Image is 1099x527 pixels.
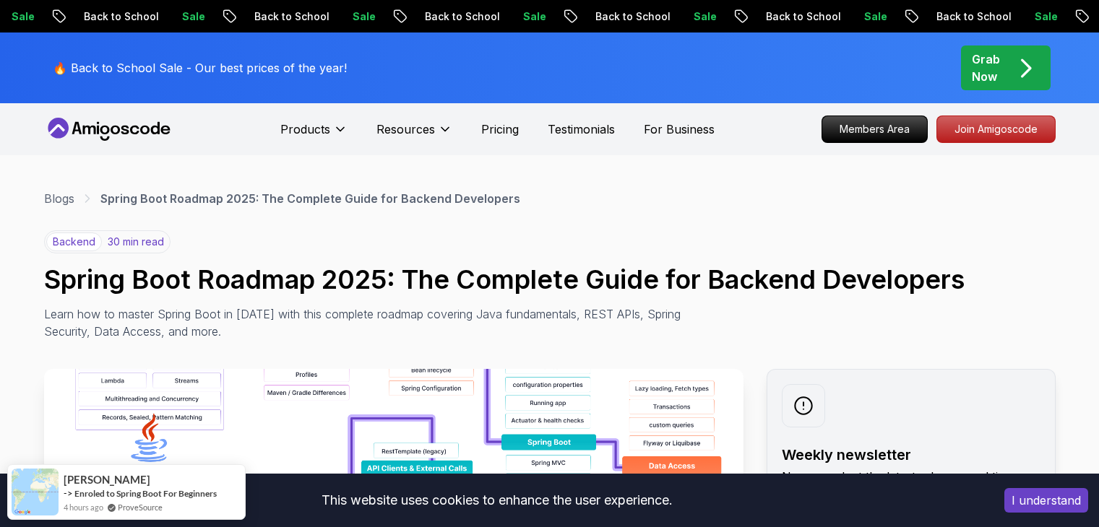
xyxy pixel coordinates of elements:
[936,116,1056,143] a: Join Amigoscode
[64,474,150,486] span: [PERSON_NAME]
[44,305,691,340] p: Learn how to master Spring Boot in [DATE] with this complete roadmap covering Java fundamentals, ...
[822,116,928,143] a: Members Area
[64,501,103,513] span: 4 hours ago
[64,487,73,499] span: ->
[1004,488,1088,513] button: Accept cookies
[118,501,163,513] a: ProveSource
[44,190,74,207] a: Blogs
[100,190,520,207] p: Spring Boot Roadmap 2025: The Complete Guide for Backend Developers
[243,9,341,24] p: Back to School
[644,121,715,138] a: For Business
[481,121,519,138] a: Pricing
[822,116,927,142] p: Members Area
[782,468,1040,520] p: No spam. Just the latest releases and tips, interesting articles, and exclusive interviews in you...
[171,9,217,24] p: Sale
[937,116,1055,142] p: Join Amigoscode
[925,9,1023,24] p: Back to School
[44,265,1056,294] h1: Spring Boot Roadmap 2025: The Complete Guide for Backend Developers
[548,121,615,138] a: Testimonials
[108,235,164,249] p: 30 min read
[280,121,330,138] p: Products
[853,9,899,24] p: Sale
[1023,9,1069,24] p: Sale
[72,9,171,24] p: Back to School
[682,9,728,24] p: Sale
[74,487,217,500] a: Enroled to Spring Boot For Beginners
[754,9,853,24] p: Back to School
[413,9,512,24] p: Back to School
[12,469,59,515] img: provesource social proof notification image
[11,484,983,516] div: This website uses cookies to enhance the user experience.
[584,9,682,24] p: Back to School
[376,121,435,138] p: Resources
[46,232,102,251] p: backend
[782,445,1040,465] h2: Weekly newsletter
[53,59,347,77] p: 🔥 Back to School Sale - Our best prices of the year!
[512,9,558,24] p: Sale
[376,121,452,149] button: Resources
[341,9,387,24] p: Sale
[972,51,1000,85] p: Grab Now
[280,121,348,149] button: Products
